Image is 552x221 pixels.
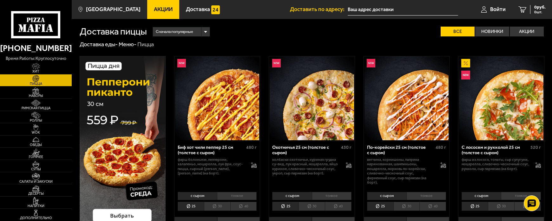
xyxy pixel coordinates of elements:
li: тонкое [312,192,352,200]
div: Пицца [137,41,154,48]
li: с сыром [367,192,406,200]
img: 15daf4d41897b9f0e9f617042186c801.svg [211,5,220,14]
span: [GEOGRAPHIC_DATA] [86,7,141,12]
span: Войти [490,7,506,12]
img: Новинка [272,59,281,67]
img: Новинка [177,59,186,67]
p: ветчина, корнишоны, паприка маринованная, шампиньоны, моцарелла, морковь по-корейски, сливочно-че... [367,157,435,185]
label: Акции [510,27,544,36]
li: тонкое [501,192,541,200]
div: С лососем и рукколой 25 см (толстое с сыром) [462,145,529,156]
p: фарш болоньезе, пепперони, халапеньо, моцарелла, лук фри, соус-пицца, сырный [PERSON_NAME], [PERS... [178,157,245,176]
a: Доставка еды- [80,41,118,48]
img: Акционный [461,59,470,67]
a: АкционныйНовинкаС лососем и рукколой 25 см (толстое с сыром) [458,56,544,141]
img: Новинка [461,71,470,79]
li: 25 [462,202,488,211]
span: 0 шт. [534,10,546,14]
li: 25 [272,202,299,211]
img: По-корейски 25 см (толстое с сыром) [365,56,449,141]
span: 430 г [341,145,352,150]
label: Все [441,27,475,36]
li: 40 [325,202,352,211]
span: Доставить по адресу: [290,7,348,12]
li: с сыром [178,192,217,200]
p: фарш из лосося, томаты, сыр сулугуни, моцарелла, сливочно-чесночный соус, руккола, сыр пармезан (... [462,157,529,171]
li: 30 [488,202,514,211]
li: тонкое [217,192,257,200]
span: 480 г [246,145,257,150]
li: с сыром [272,192,312,200]
li: тонкое [406,192,446,200]
a: Меню- [119,41,136,48]
a: НовинкаБиф хот чили пеппер 25 см (толстое с сыром) [174,56,260,141]
li: 30 [299,202,325,211]
div: Биф хот чили пеппер 25 см (толстое с сыром) [178,145,245,156]
span: Акции [154,7,173,12]
p: колбаски охотничьи, куриная грудка су-вид, лук красный, моцарелла, яйцо куриное, сливочно-чесночн... [272,157,340,176]
li: с сыром [462,192,501,200]
li: 40 [514,202,541,211]
li: 25 [367,202,393,211]
div: По-корейски 25 см (толстое с сыром) [367,145,434,156]
div: Охотничья 25 см (толстое с сыром) [272,145,339,156]
img: Биф хот чили пеппер 25 см (толстое с сыром) [175,56,260,141]
a: НовинкаОхотничья 25 см (толстое с сыром) [269,56,354,141]
span: Доставка [186,7,210,12]
input: Ваш адрес доставки [348,4,458,16]
a: НовинкаПо-корейски 25 см (толстое с сыром) [364,56,449,141]
span: 480 г [436,145,446,150]
li: 30 [204,202,230,211]
h1: Доставка пиццы [80,27,147,36]
li: 25 [178,202,204,211]
label: Новинки [475,27,509,36]
img: С лососем и рукколой 25 см (толстое с сыром) [459,56,543,141]
span: 520 г [530,145,541,150]
span: 0 руб. [534,5,546,9]
li: 30 [393,202,420,211]
img: Новинка [367,59,375,67]
li: 40 [230,202,257,211]
span: Сначала популярные [156,26,193,37]
li: 40 [419,202,446,211]
img: Охотничья 25 см (толстое с сыром) [270,56,354,141]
